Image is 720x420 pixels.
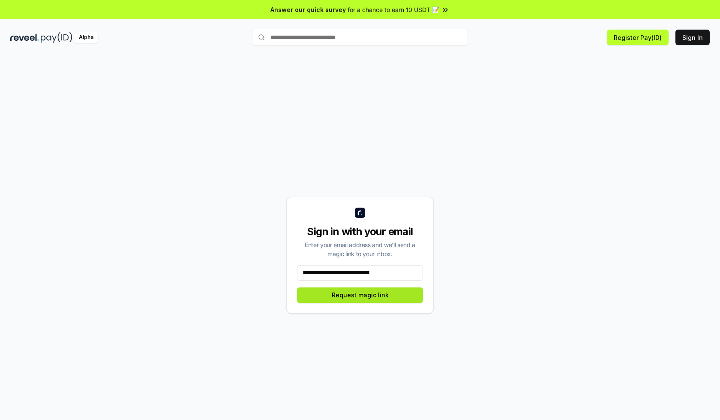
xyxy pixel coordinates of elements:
img: reveel_dark [10,32,39,43]
div: Alpha [74,32,98,43]
span: for a chance to earn 10 USDT 📝 [348,5,439,14]
div: Enter your email address and we’ll send a magic link to your inbox. [297,240,423,258]
img: logo_small [355,208,365,218]
button: Register Pay(ID) [607,30,669,45]
button: Sign In [675,30,710,45]
button: Request magic link [297,287,423,303]
img: pay_id [41,32,72,43]
div: Sign in with your email [297,225,423,239]
span: Answer our quick survey [270,5,346,14]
